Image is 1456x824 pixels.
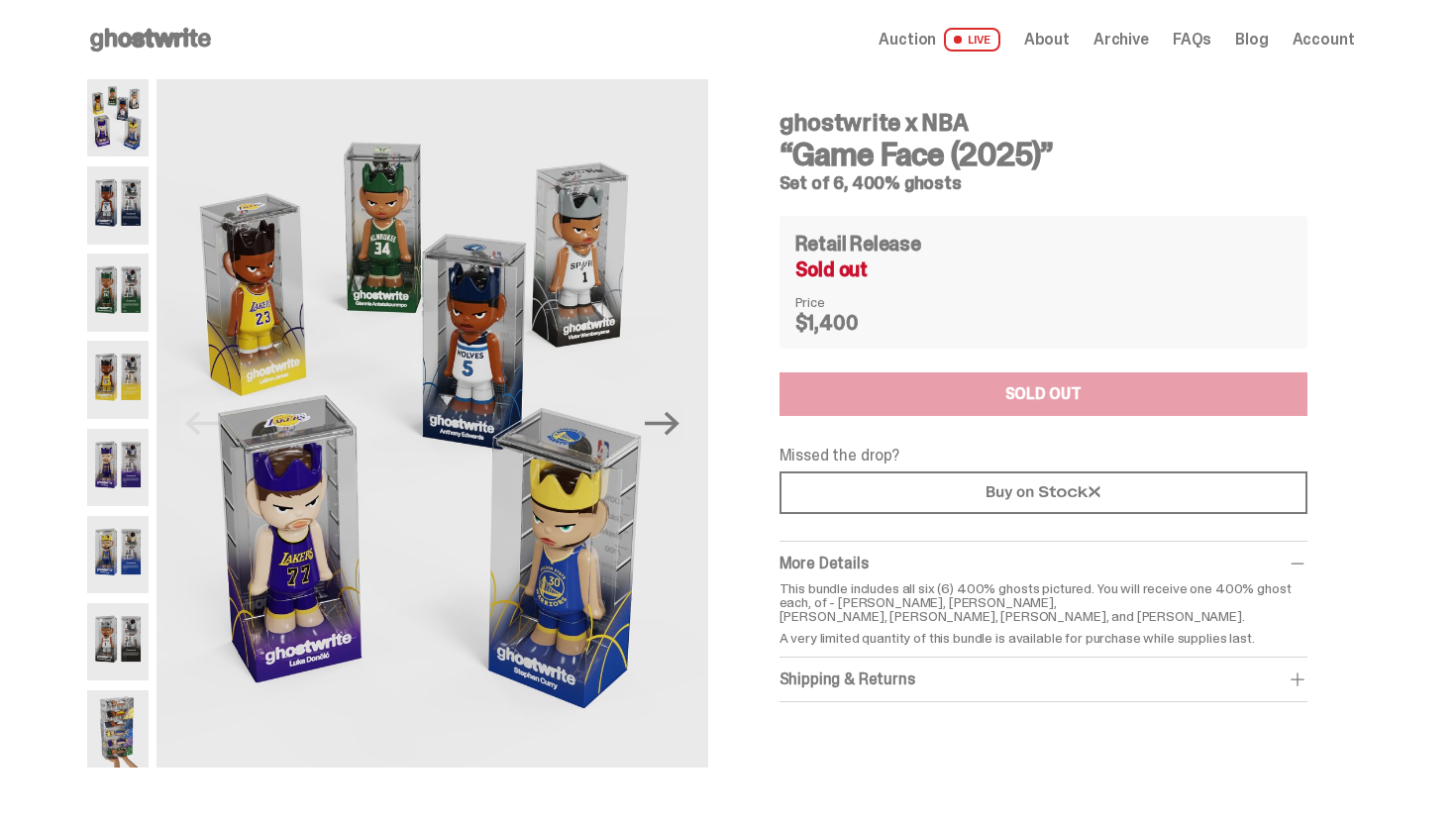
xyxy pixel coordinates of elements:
[87,341,150,418] img: NBA-400-HG%20Bron.png
[1293,32,1355,48] a: Account
[87,166,150,244] img: NBA-400-HG-Ant.png
[780,174,1307,192] h5: Set of 6, 400% ghosts
[879,32,936,48] span: Auction
[780,581,1307,623] p: This bundle includes all six (6) 400% ghosts pictured. You will receive one 400% ghost each, of -...
[780,111,1307,135] h4: ghostwrite x NBA
[1093,32,1149,48] a: Archive
[795,259,1292,279] div: Sold out
[780,139,1307,170] h3: “Game Face (2025)”
[780,372,1307,416] button: SOLD OUT
[780,448,1307,463] p: Missed the drop?
[641,402,684,446] button: Next
[87,429,150,506] img: NBA-400-HG-Luka.png
[1173,32,1211,48] a: FAQs
[87,254,150,331] img: NBA-400-HG-Giannis.png
[780,669,1307,689] div: Shipping & Returns
[795,295,894,309] dt: Price
[795,313,894,333] dd: $1,400
[780,631,1307,645] p: A very limited quantity of this bundle is available for purchase while supplies last.
[87,516,150,593] img: NBA-400-HG-Steph.png
[944,28,1000,51] span: LIVE
[879,28,999,51] a: Auction LIVE
[1024,32,1070,48] a: About
[87,603,150,680] img: NBA-400-HG-Wemby.png
[795,234,921,254] h4: Retail Release
[1005,386,1082,402] div: SOLD OUT
[156,79,707,768] img: NBA-400-HG-Main.png
[1235,32,1268,48] a: Blog
[780,553,869,573] span: More Details
[87,79,150,156] img: NBA-400-HG-Main.png
[87,690,150,768] img: NBA-400-HG-Scale.png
